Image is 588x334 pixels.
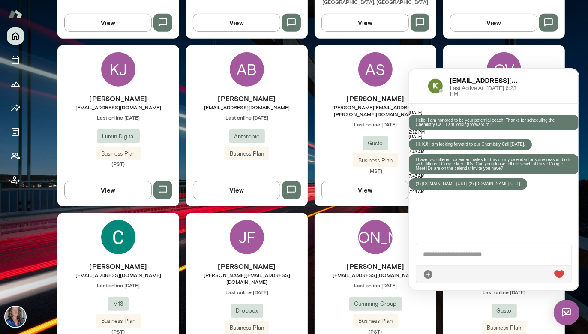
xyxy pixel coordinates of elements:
button: View [64,14,152,32]
h6: [PERSON_NAME] [186,93,308,104]
h6: [PERSON_NAME] [315,261,436,271]
span: [EMAIL_ADDRESS][DOMAIN_NAME] [186,104,308,111]
span: Gusto [492,307,517,315]
button: View [321,181,409,199]
img: Nicole Menkhoff [5,307,26,327]
span: M13 [108,300,129,308]
button: View [321,14,409,32]
button: Members [7,147,24,165]
span: Cumming Group [349,300,402,308]
button: View [193,14,280,32]
span: Lumin Digital [97,132,140,141]
span: Business Plan [96,317,141,325]
span: Business Plan [353,317,398,325]
div: AS [358,52,393,87]
h6: [PERSON_NAME] [186,261,308,271]
span: Last Active At: [DATE] 6:23 PM [41,16,113,27]
span: Business Plan [225,324,269,332]
div: KJ [101,52,135,87]
div: OV [487,52,521,87]
button: Home [7,27,24,45]
h6: [EMAIL_ADDRESS][DOMAIN_NAME] [41,7,113,16]
span: Gusto [363,139,388,148]
button: Documents [7,123,24,141]
button: View [193,181,280,199]
button: Client app [7,172,24,189]
img: data:image/png;base64,iVBORw0KGgoAAAANSUhEUgAAAMgAAADICAYAAACtWK6eAAAMfUlEQVR4Aeyde3BU1R3Hf3kaQEB... [19,9,34,25]
span: Business Plan [96,150,141,158]
span: [EMAIL_ADDRESS][DOMAIN_NAME] [57,104,179,111]
p: Hi, KJ! I am looking forward to our Chemistry Call [DATE]. [7,73,116,78]
span: Last online [DATE] [57,114,179,121]
div: [PERSON_NAME] [358,220,393,254]
span: Last online [DATE] [186,114,308,121]
img: heart [145,201,156,210]
span: Last online [DATE] [186,289,308,295]
button: Insights [7,99,24,117]
span: (MST) [315,167,436,174]
h6: [PERSON_NAME] [57,261,179,271]
button: Growth Plan [7,75,24,93]
img: Cassie Cunningham [101,220,135,254]
div: AB [230,52,264,87]
div: Live Reaction [145,200,156,211]
img: Mento [9,6,22,22]
span: [EMAIL_ADDRESS][DOMAIN_NAME] [57,271,179,278]
span: [PERSON_NAME][EMAIL_ADDRESS][PERSON_NAME][DOMAIN_NAME] [315,104,436,117]
span: Last online [DATE] [315,121,436,128]
div: Attach [14,200,24,211]
p: Hello! I am honored to be your potential coach. Thanks for scheduling the Chemistry Call. I am lo... [7,49,163,58]
span: Business Plan [353,156,398,165]
span: (PST) [57,160,179,167]
h6: [PERSON_NAME] [315,93,436,104]
p: (1) [DOMAIN_NAME][URL] (2) [DOMAIN_NAME][URL] [7,113,111,117]
span: Business Plan [225,150,269,158]
span: Last online [DATE] [443,289,565,295]
div: JF [230,220,264,254]
h6: [PERSON_NAME] [57,93,179,104]
button: View [64,181,152,199]
span: Dropbox [231,307,263,315]
span: Anthropic [229,132,265,141]
span: [PERSON_NAME][EMAIL_ADDRESS][DOMAIN_NAME] [186,271,308,285]
p: I have two different calendar invites for this on my calendar for some reason, both with differen... [7,89,163,102]
span: Last online [DATE] [57,282,179,289]
span: Business Plan [482,324,526,332]
button: Sessions [7,51,24,69]
span: Last online [DATE] [315,282,436,289]
button: View [450,14,537,32]
span: [EMAIL_ADDRESS][DOMAIN_NAME] [315,271,436,278]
